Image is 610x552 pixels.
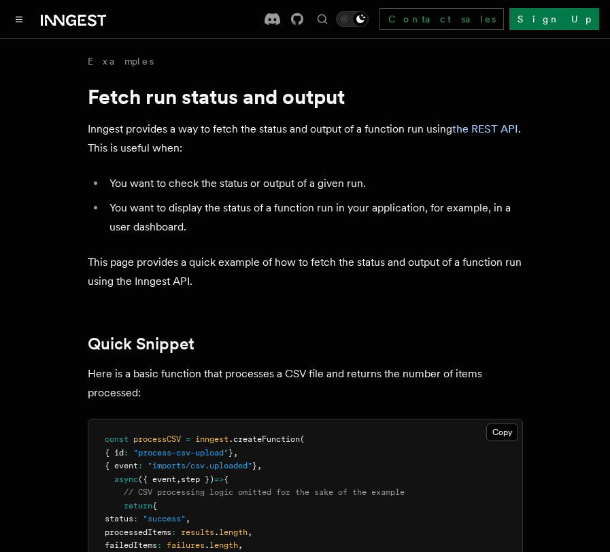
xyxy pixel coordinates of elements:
span: : [171,528,176,537]
span: { id [105,448,124,458]
span: ({ event [138,475,176,484]
span: , [248,528,252,537]
span: : [133,514,138,523]
span: failedItems [105,540,157,550]
span: length [219,528,248,537]
span: async [114,475,138,484]
a: Sign Up [509,8,599,30]
a: Examples [88,54,154,68]
span: results [181,528,214,537]
span: } [252,461,257,470]
span: processCSV [133,434,181,444]
li: You want to check the status or output of a given run. [105,174,523,193]
span: , [238,540,243,550]
span: : [157,540,162,550]
span: const [105,434,129,444]
span: "process-csv-upload" [133,448,228,458]
p: Inngest provides a way to fetch the status and output of a function run using . This is useful when: [88,120,523,158]
button: Toggle dark mode [336,11,369,27]
button: Copy [486,424,518,441]
span: processedItems [105,528,171,537]
span: status [105,514,133,523]
button: Find something... [314,11,331,27]
span: . [214,528,219,537]
a: Contact sales [379,8,504,30]
span: return [124,501,152,511]
span: "success" [143,514,186,523]
span: // CSV processing logic omitted for the sake of the example [124,487,405,497]
span: , [186,514,190,523]
a: Quick Snippet [88,334,194,353]
span: => [214,475,224,484]
span: inngest [195,434,228,444]
span: "imports/csv.uploaded" [148,461,252,470]
span: { [224,475,228,484]
p: Here is a basic function that processes a CSV file and returns the number of items processed: [88,364,523,402]
span: step }) [181,475,214,484]
p: This page provides a quick example of how to fetch the status and output of a function run using ... [88,253,523,291]
span: { event [105,461,138,470]
span: , [176,475,181,484]
h1: Fetch run status and output [88,84,523,109]
span: = [186,434,190,444]
span: . [205,540,209,550]
span: failures [167,540,205,550]
span: : [124,448,129,458]
button: Toggle navigation [11,11,27,27]
span: length [209,540,238,550]
span: } [228,448,233,458]
li: You want to display the status of a function run in your application, for example, in a user dash... [105,199,523,237]
span: .createFunction [228,434,300,444]
span: ( [300,434,305,444]
span: : [138,461,143,470]
span: { [152,501,157,511]
span: , [233,448,238,458]
a: the REST API [452,122,518,135]
span: , [257,461,262,470]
